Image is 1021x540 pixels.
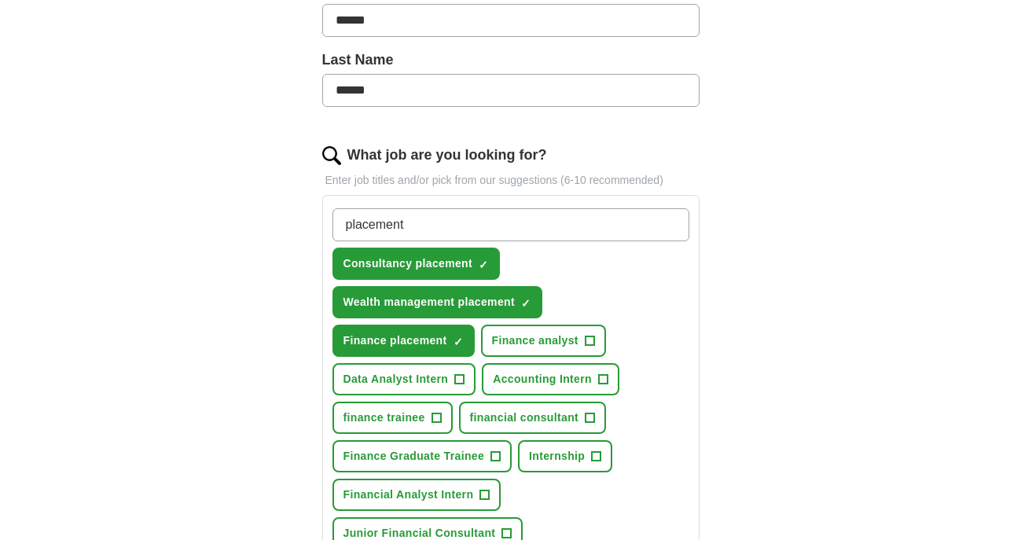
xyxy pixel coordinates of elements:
[332,363,476,395] button: Data Analyst Intern
[343,371,449,388] span: Data Analyst Intern
[322,172,700,189] p: Enter job titles and/or pick from our suggestions (6-10 recommended)
[343,410,425,426] span: finance trainee
[529,448,585,465] span: Internship
[492,332,578,349] span: Finance analyst
[518,440,612,472] button: Internship
[343,487,474,503] span: Financial Analyst Intern
[482,363,619,395] button: Accounting Intern
[322,146,341,165] img: search.png
[332,479,501,511] button: Financial Analyst Intern
[343,332,447,349] span: Finance placement
[343,255,473,272] span: Consultancy placement
[347,145,547,166] label: What job are you looking for?
[332,208,689,241] input: Type a job title and press enter
[459,402,606,434] button: financial consultant
[332,440,512,472] button: Finance Graduate Trainee
[343,448,485,465] span: Finance Graduate Trainee
[332,325,475,357] button: Finance placement✓
[481,325,606,357] button: Finance analyst
[493,371,592,388] span: Accounting Intern
[332,248,501,280] button: Consultancy placement✓
[332,402,453,434] button: finance trainee
[470,410,578,426] span: financial consultant
[454,336,463,348] span: ✓
[322,50,700,71] label: Last Name
[521,297,531,310] span: ✓
[343,294,515,310] span: Wealth management placement
[479,259,488,271] span: ✓
[332,286,542,318] button: Wealth management placement✓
